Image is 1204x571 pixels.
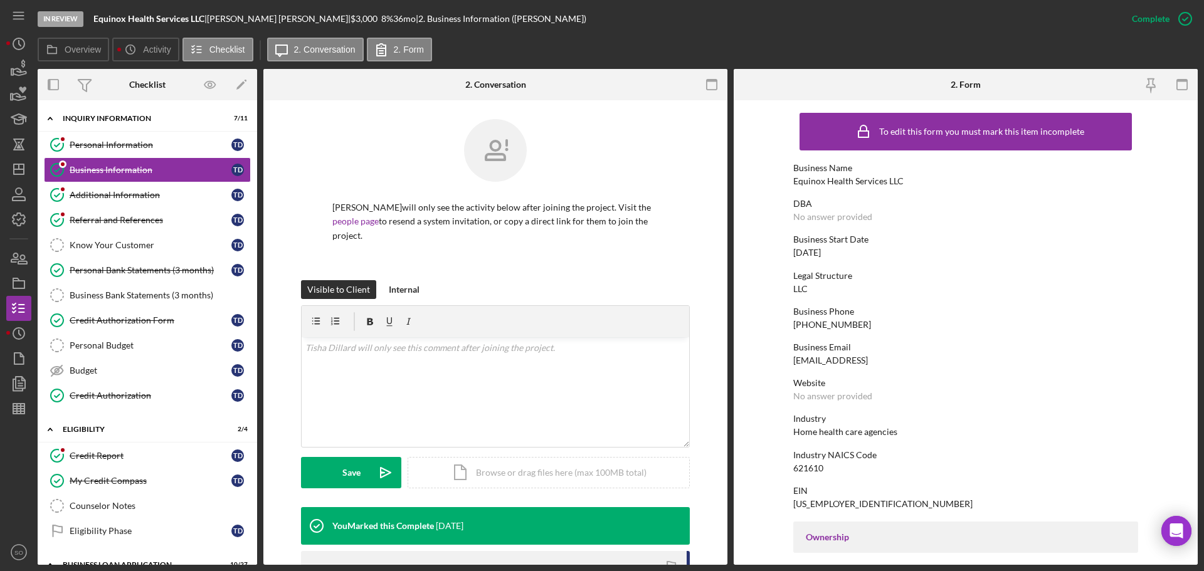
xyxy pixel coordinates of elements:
div: Counselor Notes [70,501,250,511]
div: In Review [38,11,83,27]
div: Eligibility Phase [70,526,231,536]
div: Credit Authorization Form [70,315,231,325]
div: T D [231,139,244,151]
div: 621610 [793,463,823,473]
a: Business Bank Statements (3 months) [44,283,251,308]
div: T D [231,474,244,487]
time: 2025-08-22 20:53 [436,521,463,531]
div: T D [231,189,244,201]
div: Visible to Client [307,280,370,299]
a: Counselor Notes [44,493,251,518]
div: Business Bank Statements (3 months) [70,290,250,300]
div: EIN [793,486,1138,496]
button: Save [301,457,401,488]
label: Overview [65,45,101,55]
button: SO [6,540,31,565]
a: Personal InformationTD [44,132,251,157]
div: 36 mo [393,14,416,24]
button: Overview [38,38,109,61]
a: Eligibility PhaseTD [44,518,251,543]
div: Website [793,378,1138,388]
div: Home health care agencies [793,427,897,437]
button: Activity [112,38,179,61]
div: [PHONE_NUMBER] [793,320,871,330]
div: T D [231,339,244,352]
div: Credit Report [70,451,231,461]
a: Credit ReportTD [44,443,251,468]
div: Equinox Health Services LLC [793,176,904,186]
button: 2. Conversation [267,38,364,61]
div: 8 % [381,14,393,24]
div: T D [231,314,244,327]
div: Open Intercom Messenger [1161,516,1191,546]
div: [EMAIL_ADDRESS] [793,355,868,365]
button: Visible to Client [301,280,376,299]
div: T D [231,389,244,402]
div: Industry NAICS Code [793,450,1138,460]
div: [PERSON_NAME] [PERSON_NAME] | [207,14,351,24]
label: Activity [143,45,171,55]
div: Personal Budget [70,340,231,350]
div: Personal Information [70,140,231,150]
a: Additional InformationTD [44,182,251,207]
div: T D [231,449,244,462]
button: Complete [1119,6,1198,31]
div: Personal Bank Statements (3 months) [70,265,231,275]
div: Business Information [70,165,231,175]
a: Business InformationTD [44,157,251,182]
div: | [93,14,207,24]
div: Checklist [129,80,166,90]
a: My Credit CompassTD [44,468,251,493]
div: | 2. Business Information ([PERSON_NAME]) [416,14,586,24]
b: Equinox Health Services LLC [93,13,204,24]
div: T D [231,364,244,377]
div: Additional Information [70,190,231,200]
span: $3,000 [351,13,378,24]
div: 10 / 27 [225,561,248,568]
label: 2. Form [394,45,424,55]
div: [US_EMPLOYER_IDENTIFICATION_NUMBER] [793,499,973,509]
div: BUSINESS LOAN APPLICATION [63,561,216,568]
div: DBA [793,199,1138,209]
div: T D [231,214,244,226]
div: Legal Structure [793,271,1138,281]
div: Credit Authorization [70,390,231,401]
div: My Credit Compass [70,476,231,486]
div: You Marked this Complete [332,521,434,531]
div: Complete [1132,6,1170,31]
div: INQUIRY INFORMATION [63,115,216,122]
div: Business Name [793,163,1138,173]
label: Checklist [209,45,245,55]
div: Budget [70,365,231,375]
div: 2. Form [951,80,981,90]
div: Industry [793,414,1138,424]
div: 7 / 11 [225,115,248,122]
a: Personal BudgetTD [44,333,251,358]
div: No answer provided [793,212,872,222]
a: Credit Authorization FormTD [44,308,251,333]
button: Checklist [182,38,253,61]
div: Internal [389,280,420,299]
div: Business Phone [793,306,1138,317]
a: Personal Bank Statements (3 months)TD [44,258,251,283]
a: Know Your CustomerTD [44,233,251,258]
div: T D [231,239,244,251]
a: people page [332,216,379,226]
div: Know Your Customer [70,240,231,250]
div: ELIGIBILITY [63,426,216,433]
button: 2. Form [367,38,432,61]
p: [PERSON_NAME] will only see the activity below after joining the project. Visit the to resend a s... [332,201,658,243]
div: To edit this form you must mark this item incomplete [879,127,1084,137]
a: BudgetTD [44,358,251,383]
div: 2 / 4 [225,426,248,433]
div: Ownership [806,532,1126,542]
button: Internal [383,280,426,299]
div: 2. Conversation [465,80,526,90]
div: No answer provided [793,391,872,401]
a: Credit AuthorizationTD [44,383,251,408]
div: Business Email [793,342,1138,352]
label: 2. Conversation [294,45,356,55]
div: Referral and References [70,215,231,225]
a: Referral and ReferencesTD [44,207,251,233]
div: T D [231,164,244,176]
